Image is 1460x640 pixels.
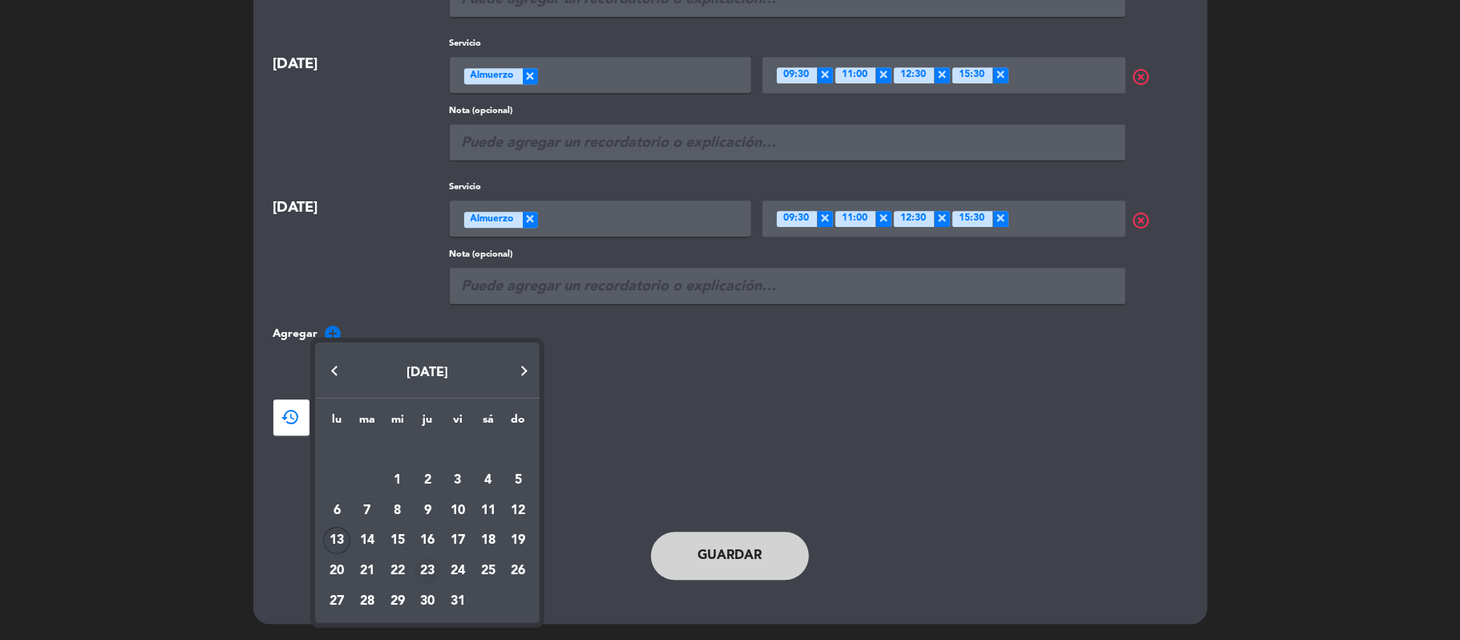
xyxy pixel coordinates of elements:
td: 5 de octubre de 2025 [504,465,534,496]
div: 28 [354,588,381,615]
div: 16 [414,527,441,554]
td: 7 de octubre de 2025 [352,496,382,526]
td: 27 de octubre de 2025 [322,586,352,617]
div: 25 [475,557,502,585]
td: 15 de octubre de 2025 [382,526,413,557]
div: 9 [414,497,441,525]
div: 6 [323,497,350,525]
span: [DATE] [406,367,448,379]
div: 18 [475,527,502,554]
div: 4 [475,467,502,494]
div: 14 [354,527,381,554]
div: 12 [504,497,532,525]
th: sábado [473,411,504,435]
td: 8 de octubre de 2025 [382,496,413,526]
div: 5 [504,467,532,494]
td: 18 de octubre de 2025 [473,526,504,557]
td: 29 de octubre de 2025 [382,586,413,617]
td: 28 de octubre de 2025 [352,586,382,617]
td: 4 de octubre de 2025 [473,465,504,496]
div: 30 [414,588,441,615]
td: 11 de octubre de 2025 [473,496,504,526]
td: 13 de octubre de 2025 [322,526,352,557]
div: 10 [444,497,471,525]
div: 13 [323,527,350,554]
div: 26 [504,557,532,585]
td: 31 de octubre de 2025 [443,586,473,617]
td: 25 de octubre de 2025 [473,556,504,586]
th: domingo [504,411,534,435]
div: 17 [444,527,471,554]
div: 8 [384,497,411,525]
td: 3 de octubre de 2025 [443,465,473,496]
th: lunes [322,411,352,435]
div: 2 [414,467,441,494]
td: OCT. [322,435,533,466]
th: miércoles [382,411,413,435]
div: 19 [504,527,532,554]
button: Choose month and year [319,358,536,387]
div: 22 [384,557,411,585]
div: 1 [384,467,411,494]
td: 16 de octubre de 2025 [413,526,443,557]
button: Next month [508,355,540,387]
th: viernes [443,411,473,435]
div: 20 [323,557,350,585]
td: 20 de octubre de 2025 [322,556,352,586]
td: 1 de octubre de 2025 [382,465,413,496]
td: 24 de octubre de 2025 [443,556,473,586]
td: 17 de octubre de 2025 [443,526,473,557]
div: 15 [384,527,411,554]
td: 22 de octubre de 2025 [382,556,413,586]
td: 21 de octubre de 2025 [352,556,382,586]
td: 30 de octubre de 2025 [413,586,443,617]
th: jueves [413,411,443,435]
div: 24 [444,557,471,585]
div: 7 [354,497,381,525]
th: martes [352,411,382,435]
div: 23 [414,557,441,585]
td: 23 de octubre de 2025 [413,556,443,586]
td: 14 de octubre de 2025 [352,526,382,557]
td: 12 de octubre de 2025 [504,496,534,526]
td: 19 de octubre de 2025 [504,526,534,557]
td: 26 de octubre de 2025 [504,556,534,586]
button: Previous month [319,355,351,387]
td: 9 de octubre de 2025 [413,496,443,526]
div: 21 [354,557,381,585]
div: 27 [323,588,350,615]
div: 11 [475,497,502,525]
td: 6 de octubre de 2025 [322,496,352,526]
td: 10 de octubre de 2025 [443,496,473,526]
div: 29 [384,588,411,615]
td: 2 de octubre de 2025 [413,465,443,496]
div: 31 [444,588,471,615]
div: 3 [444,467,471,494]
